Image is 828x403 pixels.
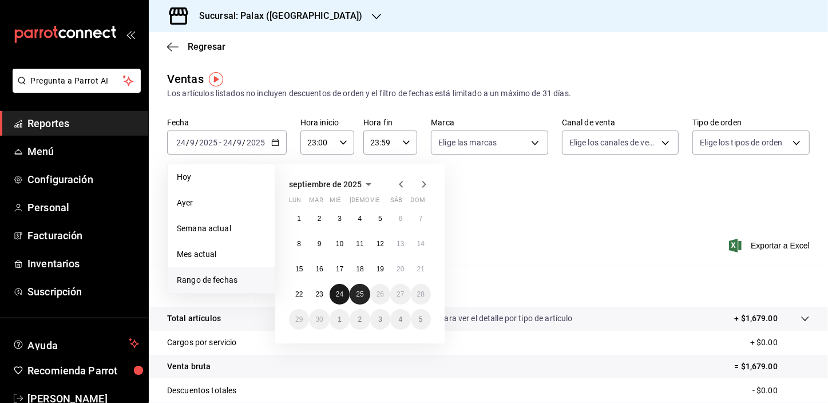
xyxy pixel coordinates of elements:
[27,116,139,131] span: Reportes
[417,265,425,273] abbr: 21 de septiembre de 2025
[338,215,342,223] abbr: 3 de septiembre de 2025
[219,138,221,147] span: -
[27,363,139,378] span: Recomienda Parrot
[398,315,402,323] abbr: 4 de octubre de 2025
[27,256,139,271] span: Inventarios
[315,315,323,323] abbr: 30 de septiembre de 2025
[27,172,139,187] span: Configuración
[370,196,379,208] abbr: viernes
[411,196,425,208] abbr: domingo
[167,279,810,293] p: Resumen
[390,208,410,229] button: 6 de septiembre de 2025
[190,9,363,23] h3: Sucursal: Palax ([GEOGRAPHIC_DATA])
[735,313,778,325] p: + $1,679.00
[390,234,410,254] button: 13 de septiembre de 2025
[177,248,266,260] span: Mes actual
[167,337,237,349] p: Cargos por servicio
[569,137,658,148] span: Elige los canales de venta
[289,177,375,191] button: septiembre de 2025
[397,240,404,248] abbr: 13 de septiembre de 2025
[27,228,139,243] span: Facturación
[289,259,309,279] button: 15 de septiembre de 2025
[289,196,301,208] abbr: lunes
[750,337,810,349] p: + $0.00
[309,259,329,279] button: 16 de septiembre de 2025
[289,208,309,229] button: 1 de septiembre de 2025
[336,290,343,298] abbr: 24 de septiembre de 2025
[731,239,810,252] button: Exportar a Excel
[309,309,329,330] button: 30 de septiembre de 2025
[315,290,323,298] abbr: 23 de septiembre de 2025
[189,138,195,147] input: --
[330,208,350,229] button: 3 de septiembre de 2025
[417,290,425,298] abbr: 28 de septiembre de 2025
[330,234,350,254] button: 10 de septiembre de 2025
[377,240,384,248] abbr: 12 de septiembre de 2025
[419,315,423,323] abbr: 5 de octubre de 2025
[27,337,124,350] span: Ayuda
[438,137,497,148] span: Elige las marcas
[295,290,303,298] abbr: 22 de septiembre de 2025
[350,196,417,208] abbr: jueves
[370,309,390,330] button: 3 de octubre de 2025
[378,315,382,323] abbr: 3 de octubre de 2025
[752,385,810,397] p: - $0.00
[167,119,287,127] label: Fecha
[370,259,390,279] button: 19 de septiembre de 2025
[177,197,266,209] span: Ayer
[309,284,329,305] button: 23 de septiembre de 2025
[417,240,425,248] abbr: 14 de septiembre de 2025
[243,138,246,147] span: /
[692,119,810,127] label: Tipo de orden
[330,309,350,330] button: 1 de octubre de 2025
[297,215,301,223] abbr: 1 de septiembre de 2025
[330,284,350,305] button: 24 de septiembre de 2025
[390,259,410,279] button: 20 de septiembre de 2025
[246,138,266,147] input: ----
[177,171,266,183] span: Hoy
[350,259,370,279] button: 18 de septiembre de 2025
[309,208,329,229] button: 2 de septiembre de 2025
[350,309,370,330] button: 2 de octubre de 2025
[318,215,322,223] abbr: 2 de septiembre de 2025
[13,69,141,93] button: Pregunta a Parrot AI
[177,274,266,286] span: Rango de fechas
[390,284,410,305] button: 27 de septiembre de 2025
[411,309,431,330] button: 5 de octubre de 2025
[315,265,323,273] abbr: 16 de septiembre de 2025
[350,284,370,305] button: 25 de septiembre de 2025
[377,290,384,298] abbr: 26 de septiembre de 2025
[233,138,236,147] span: /
[289,180,362,189] span: septiembre de 2025
[289,284,309,305] button: 22 de septiembre de 2025
[289,309,309,330] button: 29 de septiembre de 2025
[309,196,323,208] abbr: martes
[167,70,204,88] div: Ventas
[350,234,370,254] button: 11 de septiembre de 2025
[209,72,223,86] img: Tooltip marker
[431,119,548,127] label: Marca
[330,259,350,279] button: 17 de septiembre de 2025
[295,265,303,273] abbr: 15 de septiembre de 2025
[356,290,363,298] abbr: 25 de septiembre de 2025
[330,196,340,208] abbr: miércoles
[338,315,342,323] abbr: 1 de octubre de 2025
[350,208,370,229] button: 4 de septiembre de 2025
[167,313,221,325] p: Total artículos
[378,215,382,223] abbr: 5 de septiembre de 2025
[356,240,363,248] abbr: 11 de septiembre de 2025
[336,240,343,248] abbr: 10 de septiembre de 2025
[370,208,390,229] button: 5 de septiembre de 2025
[295,315,303,323] abbr: 29 de septiembre de 2025
[735,361,810,373] p: = $1,679.00
[398,215,402,223] abbr: 6 de septiembre de 2025
[8,83,141,95] a: Pregunta a Parrot AI
[186,138,189,147] span: /
[377,265,384,273] abbr: 19 de septiembre de 2025
[126,30,135,39] button: open_drawer_menu
[167,361,211,373] p: Venta bruta
[195,138,199,147] span: /
[419,215,423,223] abbr: 7 de septiembre de 2025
